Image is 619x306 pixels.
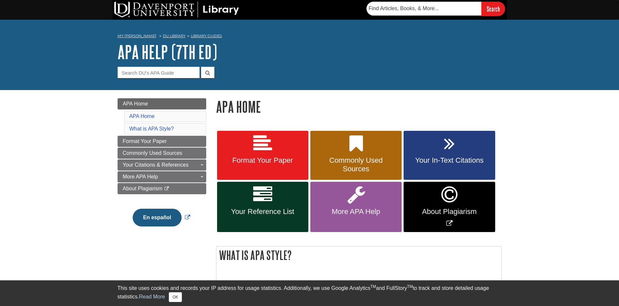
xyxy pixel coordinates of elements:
a: Your In-Text Citations [404,131,495,180]
a: Read More [139,294,165,299]
input: Search DU's APA Guide [118,67,200,78]
a: Link opens in new window [131,215,192,220]
a: Your Reference List [217,182,308,232]
a: Format Your Paper [118,136,206,147]
a: Link opens in new window [404,182,495,232]
a: What is APA Style? [129,126,174,131]
span: Format Your Paper [222,156,303,165]
a: About Plagiarism [118,183,206,194]
a: More APA Help [118,171,206,182]
h1: APA Home [216,98,502,115]
input: Search [481,2,505,16]
input: Find Articles, Books, & More... [366,2,481,15]
span: About Plagiarism [123,186,163,191]
a: Commonly Used Sources [118,148,206,159]
span: Your Reference List [222,207,303,216]
span: Your In-Text Citations [409,156,490,165]
button: En español [133,209,182,226]
sup: TM [370,284,376,289]
span: More APA Help [315,207,397,216]
span: APA Home [123,101,148,106]
a: More APA Help [310,182,402,232]
a: Format Your Paper [217,131,308,180]
a: APA Help (7th Ed) [118,42,217,62]
a: APA Home [118,98,206,109]
span: Format Your Paper [123,138,167,144]
button: Close [169,292,182,302]
span: Commonly Used Sources [123,150,182,156]
span: About Plagiarism [409,207,490,216]
sup: TM [407,284,413,289]
a: Commonly Used Sources [310,131,402,180]
img: DU Library [114,2,239,17]
nav: breadcrumb [118,32,502,42]
a: My [PERSON_NAME] [118,33,156,39]
a: DU Library [163,34,186,38]
span: Commonly Used Sources [315,156,397,173]
a: APA Home [129,113,155,119]
a: Your Citations & References [118,159,206,171]
span: Your Citations & References [123,162,188,168]
a: Library Guides [191,34,222,38]
i: This link opens in a new window [164,187,169,191]
h2: What is APA Style? [216,247,501,264]
div: Guide Page Menu [118,98,206,238]
form: Searches DU Library's articles, books, and more [366,2,505,16]
div: This site uses cookies and records your IP address for usage statistics. Additionally, we use Goo... [118,284,502,302]
span: More APA Help [123,174,158,179]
